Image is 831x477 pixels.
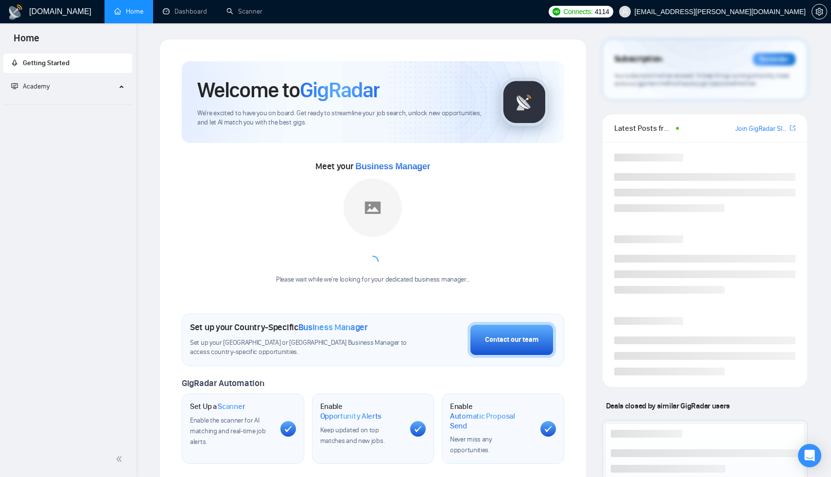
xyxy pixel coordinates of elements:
span: Automatic Proposal Send [450,411,533,430]
span: Your subscription will be renewed. To keep things running smoothly, make sure your payment method... [614,72,789,88]
span: Set up your [GEOGRAPHIC_DATA] or [GEOGRAPHIC_DATA] Business Manager to access country-specific op... [190,338,410,357]
div: Please wait while we're looking for your dedicated business manager... [270,275,476,284]
h1: Enable [320,402,403,421]
img: gigradar-logo.png [500,78,549,126]
span: Never miss any opportunities. [450,435,492,454]
a: setting [812,8,827,16]
span: GigRadar [300,77,380,103]
span: Business Manager [298,322,368,333]
li: Academy Homepage [3,100,132,106]
span: double-left [116,454,125,464]
h1: Welcome to [197,77,380,103]
h1: Enable [450,402,533,430]
button: Contact our team [467,322,556,358]
span: Deals closed by similar GigRadar users [602,397,734,414]
h1: Set up your Country-Specific [190,322,368,333]
a: homeHome [114,7,143,16]
span: GigRadar Automation [182,378,264,389]
a: Join GigRadar Slack Community [735,124,788,134]
span: fund-projection-screen [11,83,18,89]
img: placeholder.png [344,178,402,237]
span: Academy [23,82,50,90]
div: Reminder [753,53,796,66]
span: 4114 [595,6,609,17]
span: Home [6,31,47,52]
span: Academy [11,82,50,90]
span: Getting Started [23,59,69,67]
span: Enable the scanner for AI matching and real-time job alerts. [190,416,265,446]
a: searchScanner [226,7,262,16]
h1: Set Up a [190,402,245,411]
a: dashboardDashboard [163,7,207,16]
li: Getting Started [3,53,132,73]
span: rocket [11,59,18,66]
span: loading [367,256,379,267]
a: export [790,124,796,133]
span: user [622,8,628,15]
span: We're excited to have you on board. Get ready to streamline your job search, unlock new opportuni... [197,109,485,127]
span: Keep updated on top matches and new jobs. [320,426,385,445]
span: Business Manager [355,161,430,171]
span: Latest Posts from the GigRadar Community [614,122,673,134]
img: logo [8,4,23,20]
span: Meet your [315,161,430,172]
span: Subscription [614,51,662,68]
span: export [790,124,796,132]
span: Connects: [563,6,592,17]
span: Opportunity Alerts [320,411,382,421]
div: Open Intercom Messenger [798,444,821,467]
span: Scanner [218,402,245,411]
div: Contact our team [485,335,538,345]
button: setting [812,4,827,19]
img: upwork-logo.png [553,8,560,16]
